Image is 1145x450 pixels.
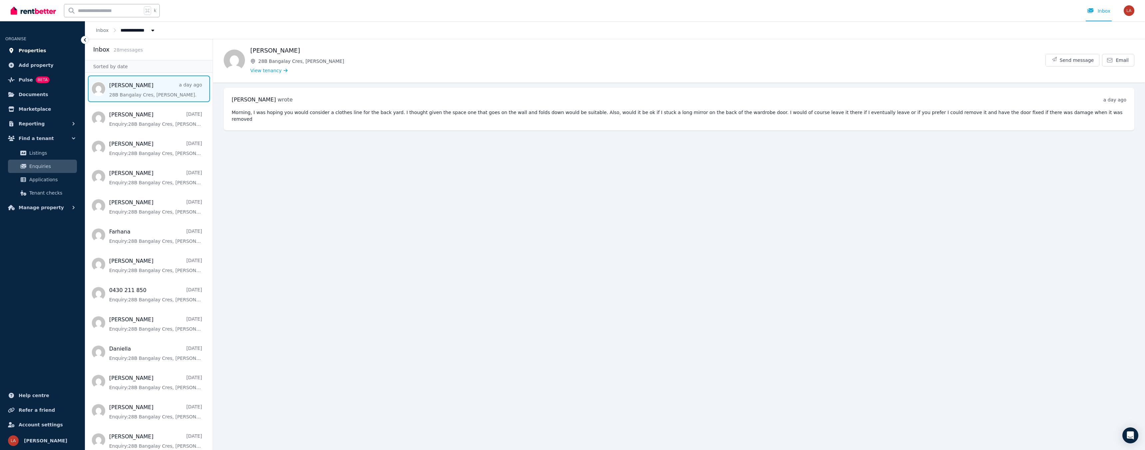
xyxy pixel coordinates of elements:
[5,418,80,431] a: Account settings
[36,76,50,83] span: BETA
[8,173,77,186] a: Applications
[1103,97,1126,102] time: a day ago
[5,44,80,57] a: Properties
[109,257,202,274] a: [PERSON_NAME][DATE]Enquiry:28B Bangalay Cres, [PERSON_NAME].
[5,73,80,86] a: PulseBETA
[250,46,1045,55] h1: [PERSON_NAME]
[29,189,74,197] span: Tenant checks
[109,169,202,186] a: [PERSON_NAME][DATE]Enquiry:28B Bangalay Cres, [PERSON_NAME].
[1060,57,1094,64] span: Send message
[1124,5,1134,16] img: Lasith Abeysekara
[93,45,110,54] h2: Inbox
[250,67,288,74] a: View tenancy
[29,162,74,170] span: Enquiries
[85,21,167,39] nav: Breadcrumb
[109,433,202,449] a: [PERSON_NAME][DATE]Enquiry:28B Bangalay Cres, [PERSON_NAME].
[5,403,80,417] a: Refer a friend
[224,50,245,71] img: Meegan Gavran
[29,176,74,184] span: Applications
[19,105,51,113] span: Marketplace
[5,389,80,402] a: Help centre
[1122,427,1138,443] div: Open Intercom Messenger
[19,90,48,98] span: Documents
[5,88,80,101] a: Documents
[19,204,64,212] span: Manage property
[232,109,1126,122] pre: Morning, I was hoping you would consider a clothes line for the back yard. I thought given the sp...
[19,76,33,84] span: Pulse
[1116,57,1129,64] span: Email
[1046,54,1099,66] button: Send message
[5,117,80,130] button: Reporting
[1087,8,1110,14] div: Inbox
[5,37,26,41] span: ORGANISE
[5,59,80,72] a: Add property
[19,134,54,142] span: Find a tenant
[250,67,282,74] span: View tenancy
[109,199,202,215] a: [PERSON_NAME][DATE]Enquiry:28B Bangalay Cres, [PERSON_NAME].
[5,201,80,214] button: Manage property
[114,47,143,53] span: 28 message s
[8,146,77,160] a: Listings
[96,28,109,33] a: Inbox
[19,391,49,399] span: Help centre
[19,47,46,55] span: Properties
[85,60,213,73] div: Sorted by date
[11,6,56,16] img: RentBetter
[109,81,202,98] a: [PERSON_NAME]a day ago28B Bangalay Cres, [PERSON_NAME].
[8,435,19,446] img: Lasith Abeysekara
[154,8,156,13] span: k
[5,102,80,116] a: Marketplace
[24,437,67,445] span: [PERSON_NAME]
[109,374,202,391] a: [PERSON_NAME][DATE]Enquiry:28B Bangalay Cres, [PERSON_NAME].
[109,111,202,127] a: [PERSON_NAME][DATE]Enquiry:28B Bangalay Cres, [PERSON_NAME].
[109,286,202,303] a: 0430 211 850[DATE]Enquiry:28B Bangalay Cres, [PERSON_NAME].
[258,58,1045,65] span: 28B Bangalay Cres, [PERSON_NAME]
[109,403,202,420] a: [PERSON_NAME][DATE]Enquiry:28B Bangalay Cres, [PERSON_NAME].
[29,149,74,157] span: Listings
[109,140,202,157] a: [PERSON_NAME][DATE]Enquiry:28B Bangalay Cres, [PERSON_NAME].
[1102,54,1134,67] a: Email
[109,316,202,332] a: [PERSON_NAME][DATE]Enquiry:28B Bangalay Cres, [PERSON_NAME].
[278,96,293,103] span: wrote
[232,96,276,103] span: [PERSON_NAME]
[19,421,63,429] span: Account settings
[8,160,77,173] a: Enquiries
[19,61,54,69] span: Add property
[19,406,55,414] span: Refer a friend
[8,186,77,200] a: Tenant checks
[109,345,202,362] a: Daniella[DATE]Enquiry:28B Bangalay Cres, [PERSON_NAME].
[109,228,202,244] a: Farhana[DATE]Enquiry:28B Bangalay Cres, [PERSON_NAME].
[19,120,45,128] span: Reporting
[5,132,80,145] button: Find a tenant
